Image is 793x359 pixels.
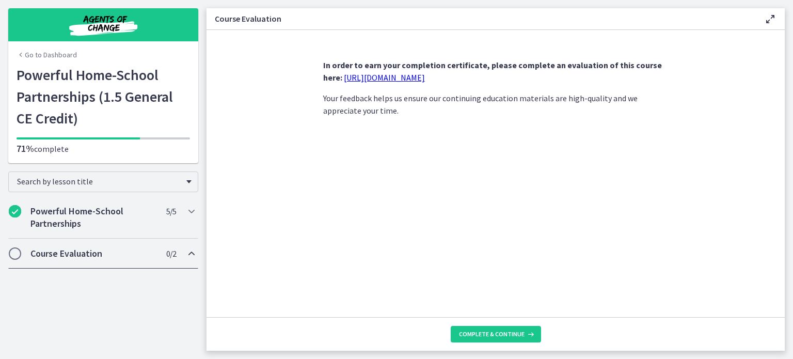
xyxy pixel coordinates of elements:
[451,326,541,342] button: Complete & continue
[30,205,156,230] h2: Powerful Home-School Partnerships
[41,12,165,37] img: Agents of Change Social Work Test Prep
[9,205,21,217] i: Completed
[17,64,190,129] h1: Powerful Home-School Partnerships (1.5 General CE Credit)
[166,247,176,260] span: 0 / 2
[166,205,176,217] span: 5 / 5
[17,50,77,60] a: Go to Dashboard
[17,143,34,154] span: 71%
[17,176,181,186] span: Search by lesson title
[344,72,425,83] a: [URL][DOMAIN_NAME]
[8,171,198,192] div: Search by lesson title
[17,143,190,155] p: complete
[323,92,668,117] p: Your feedback helps us ensure our continuing education materials are high-quality and we apprecia...
[323,60,662,83] strong: In order to earn your completion certificate, please complete an evaluation of this course here:
[459,330,525,338] span: Complete & continue
[215,12,748,25] h3: Course Evaluation
[30,247,156,260] h2: Course Evaluation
